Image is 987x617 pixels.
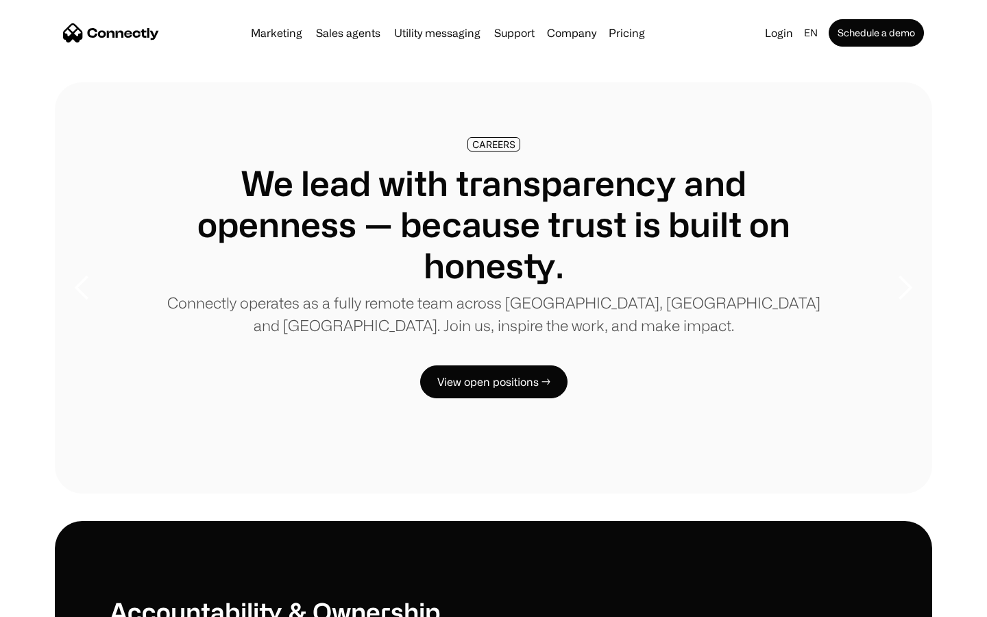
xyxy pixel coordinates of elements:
div: CAREERS [472,139,515,149]
a: Marketing [245,27,308,38]
a: Login [759,23,799,43]
div: Company [547,23,596,43]
a: Utility messaging [389,27,486,38]
div: en [804,23,818,43]
p: Connectly operates as a fully remote team across [GEOGRAPHIC_DATA], [GEOGRAPHIC_DATA] and [GEOGRA... [164,291,822,337]
a: View open positions → [420,365,568,398]
a: Pricing [603,27,650,38]
a: Schedule a demo [829,19,924,47]
a: Sales agents [310,27,386,38]
aside: Language selected: English [14,592,82,612]
a: Support [489,27,540,38]
h1: We lead with transparency and openness — because trust is built on honesty. [164,162,822,286]
ul: Language list [27,593,82,612]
